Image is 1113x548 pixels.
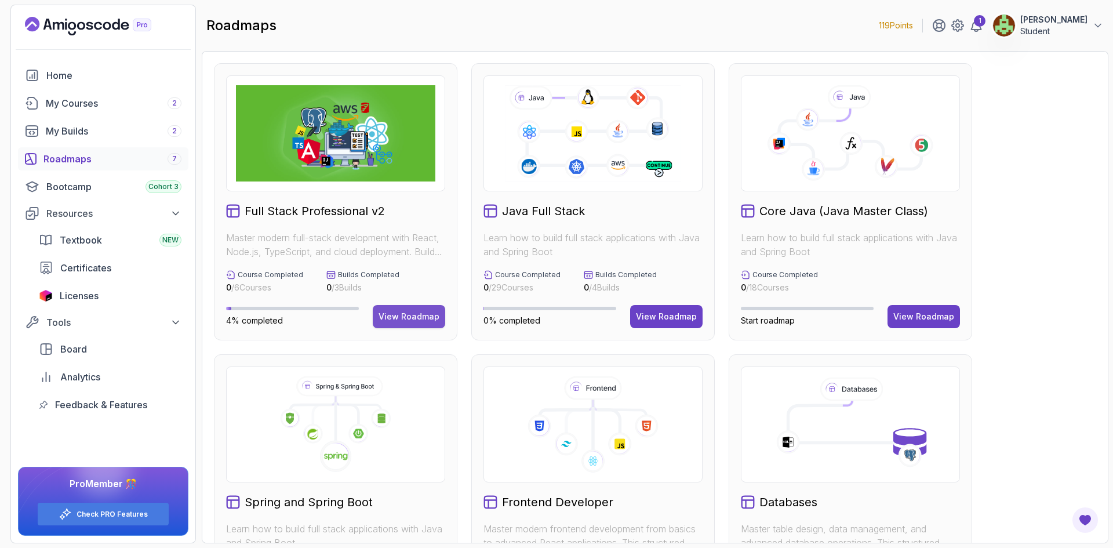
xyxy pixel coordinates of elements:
img: jetbrains icon [39,290,53,302]
span: Textbook [60,233,102,247]
p: 119 Points [879,20,913,31]
p: / 4 Builds [584,282,657,293]
span: Certificates [60,261,111,275]
span: 2 [172,99,177,108]
span: Licenses [60,289,99,303]
p: / 29 Courses [483,282,561,293]
span: Board [60,342,87,356]
a: analytics [32,365,188,389]
h2: Frontend Developer [502,494,613,510]
p: / 18 Courses [741,282,818,293]
a: courses [18,92,188,115]
div: Bootcamp [46,180,181,194]
span: 0 [741,282,746,292]
p: Student [1020,26,1087,37]
div: View Roadmap [636,311,697,322]
span: 4% completed [226,315,283,325]
img: user profile image [993,14,1015,37]
span: 7 [172,154,177,164]
div: Home [46,68,181,82]
a: Landing page [25,17,178,35]
a: board [32,337,188,361]
a: 1 [969,19,983,32]
span: 0 [226,282,231,292]
p: Builds Completed [338,270,399,280]
a: Check PRO Features [77,510,148,519]
h2: Spring and Spring Boot [245,494,373,510]
a: feedback [32,393,188,416]
span: NEW [162,235,179,245]
div: Roadmaps [43,152,181,166]
span: 2 [172,126,177,136]
p: Builds Completed [595,270,657,280]
p: Course Completed [495,270,561,280]
div: Tools [46,315,181,329]
span: 0 [584,282,589,292]
button: Open Feedback Button [1071,506,1099,534]
span: Cohort 3 [148,182,179,191]
div: My Builds [46,124,181,138]
a: licenses [32,284,188,307]
p: Course Completed [752,270,818,280]
button: Check PRO Features [37,502,169,526]
p: Master modern full-stack development with React, Node.js, TypeScript, and cloud deployment. Build... [226,231,445,259]
button: View Roadmap [373,305,445,328]
span: 0 [483,282,489,292]
button: View Roadmap [888,305,960,328]
span: 0% completed [483,315,540,325]
span: Start roadmap [741,315,795,325]
h2: Core Java (Java Master Class) [759,203,928,219]
div: 1 [974,15,985,27]
span: Analytics [60,370,100,384]
span: Feedback & Features [55,398,147,412]
a: certificates [32,256,188,280]
button: Tools [18,312,188,333]
p: [PERSON_NAME] [1020,14,1087,26]
span: 0 [326,282,332,292]
p: Learn how to build full stack applications with Java and Spring Boot [483,231,703,259]
p: / 6 Courses [226,282,303,293]
h2: roadmaps [206,16,277,35]
p: / 3 Builds [326,282,399,293]
a: home [18,64,188,87]
p: Course Completed [238,270,303,280]
a: textbook [32,228,188,252]
button: Resources [18,203,188,224]
a: builds [18,119,188,143]
div: Resources [46,206,181,220]
h2: Databases [759,494,817,510]
h2: Java Full Stack [502,203,585,219]
img: Full Stack Professional v2 [236,85,435,182]
div: View Roadmap [379,311,439,322]
h2: Full Stack Professional v2 [245,203,385,219]
a: roadmaps [18,147,188,170]
p: Learn how to build full stack applications with Java and Spring Boot [741,231,960,259]
button: View Roadmap [630,305,703,328]
div: My Courses [46,96,181,110]
a: bootcamp [18,175,188,198]
div: View Roadmap [893,311,954,322]
button: user profile image[PERSON_NAME]Student [992,14,1104,37]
